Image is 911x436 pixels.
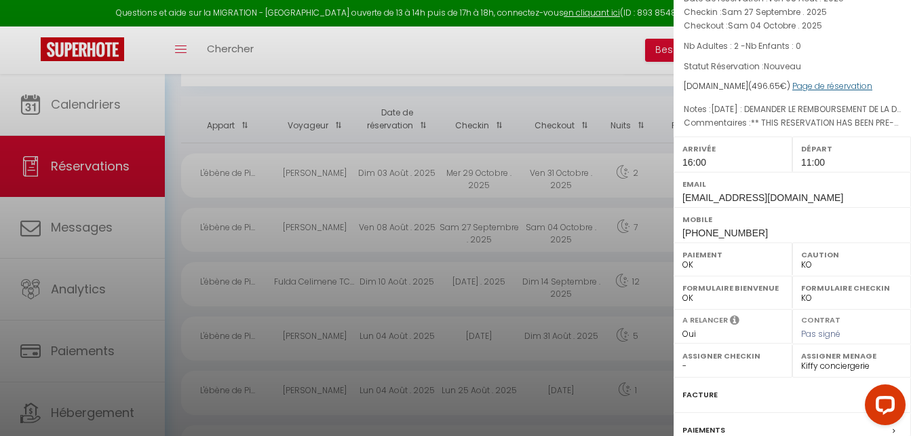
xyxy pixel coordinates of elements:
span: [PHONE_NUMBER] [682,228,768,238]
a: Page de réservation [792,80,872,92]
span: Nb Enfants : 0 [745,40,801,52]
span: 16:00 [682,157,706,168]
span: Pas signé [801,328,840,340]
span: Nb Adultes : 2 - [684,40,801,52]
label: Départ [801,142,902,156]
p: Commentaires : [684,116,901,130]
label: Formulaire Bienvenue [682,281,783,295]
span: Nouveau [764,60,801,72]
label: Arrivée [682,142,783,156]
span: 11:00 [801,157,825,168]
span: [EMAIL_ADDRESS][DOMAIN_NAME] [682,192,843,203]
iframe: LiveChat chat widget [854,379,911,436]
label: Paiement [682,248,783,261]
label: Facture [682,388,718,402]
i: Sélectionner OUI si vous souhaiter envoyer les séquences de messages post-checkout [730,314,739,329]
span: 496.65 [752,80,780,92]
label: Mobile [682,213,902,226]
p: Statut Réservation : [684,60,901,73]
span: Sam 27 Septembre . 2025 [722,6,827,18]
label: Email [682,177,902,191]
p: Checkout : [684,19,901,33]
label: Assigner Checkin [682,349,783,363]
label: Assigner Menage [801,349,902,363]
label: Caution [801,248,902,261]
label: Formulaire Checkin [801,281,902,295]
div: [DOMAIN_NAME] [684,80,901,93]
label: A relancer [682,314,728,326]
p: Notes : [684,103,901,116]
span: Sam 04 Octobre . 2025 [728,20,822,31]
span: ( €) [748,80,790,92]
p: Checkin : [684,5,901,19]
label: Contrat [801,314,840,323]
